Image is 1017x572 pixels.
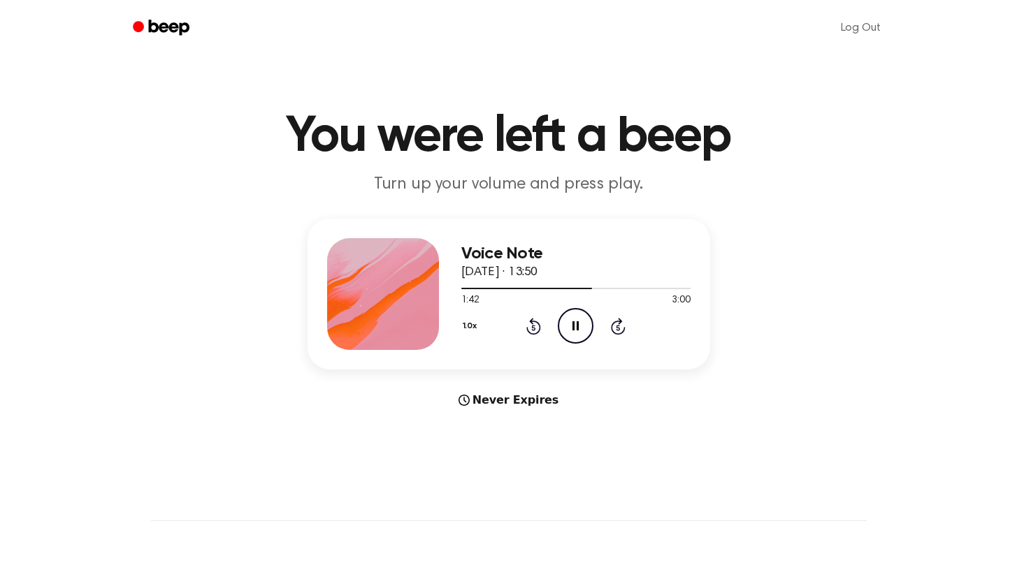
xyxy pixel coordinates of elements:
[240,173,777,196] p: Turn up your volume and press play.
[151,112,867,162] h1: You were left a beep
[827,11,895,45] a: Log Out
[123,15,202,42] a: Beep
[461,314,482,338] button: 1.0x
[308,392,710,409] div: Never Expires
[672,293,690,308] span: 3:00
[461,266,538,279] span: [DATE] · 13:50
[461,293,479,308] span: 1:42
[461,244,691,263] h3: Voice Note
